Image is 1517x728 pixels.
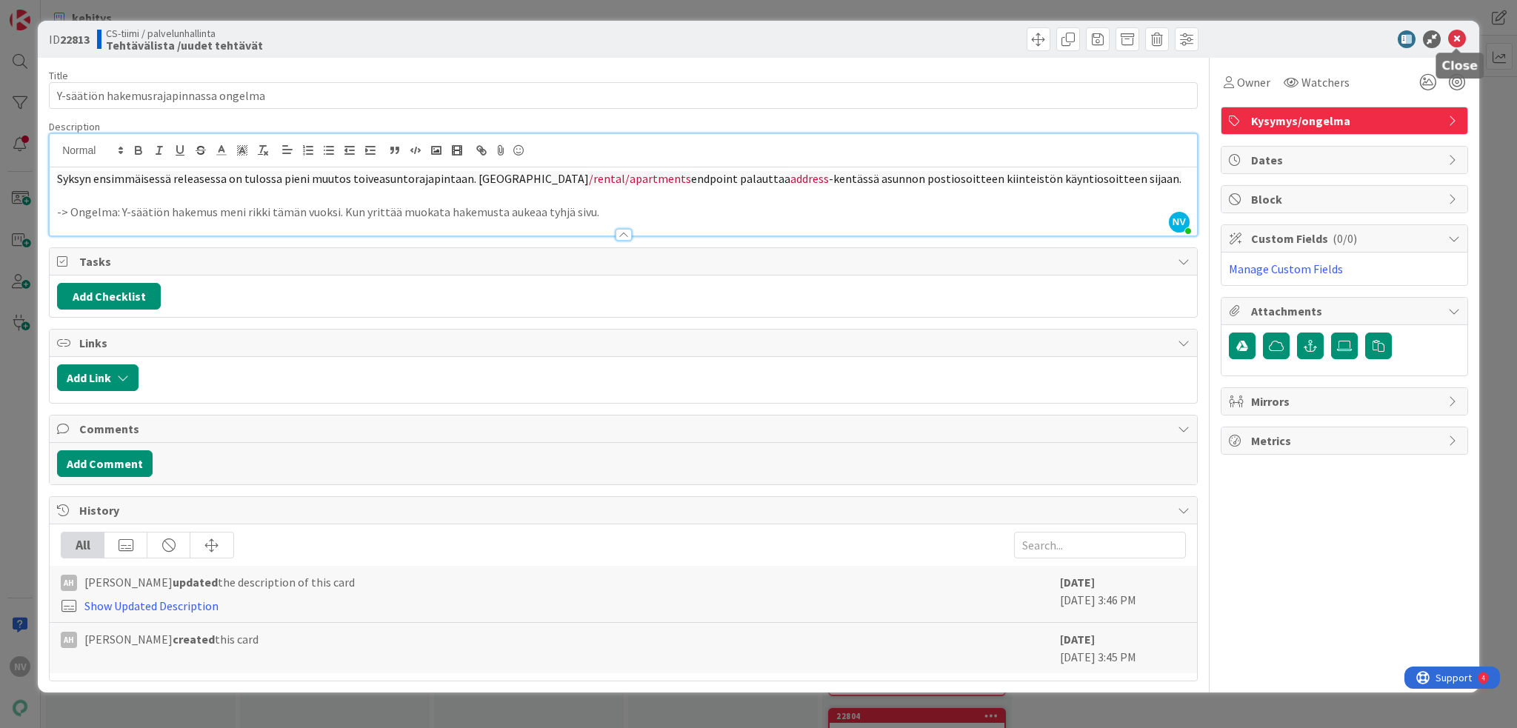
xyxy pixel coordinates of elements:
[1333,231,1357,246] span: ( 0/0 )
[1060,575,1095,590] b: [DATE]
[57,283,161,310] button: Add Checklist
[57,364,139,391] button: Add Link
[60,32,90,47] b: 22813
[49,69,68,82] label: Title
[49,120,100,133] span: Description
[79,420,1170,438] span: Comments
[1014,532,1186,558] input: Search...
[1251,393,1441,410] span: Mirrors
[79,334,1170,352] span: Links
[1251,302,1441,320] span: Attachments
[1251,432,1441,450] span: Metrics
[1060,573,1186,615] div: [DATE] 3:46 PM
[1251,230,1441,247] span: Custom Fields
[691,171,790,186] span: endpoint palauttaa
[1169,212,1190,233] span: NV
[57,171,589,186] span: Syksyn ensimmäisessä releasessa on tulossa pieni muutos toiveasuntorajapintaan. [GEOGRAPHIC_DATA]
[1441,59,1478,73] h5: Close
[1060,632,1095,647] b: [DATE]
[173,575,218,590] b: updated
[31,2,67,20] span: Support
[84,598,219,613] a: Show Updated Description
[1251,190,1441,208] span: Block
[49,82,1198,109] input: type card name here...
[57,204,1190,221] p: -> Ongelma: Y-säätiön hakemus meni rikki tämän vuoksi. Kun yrittää muokata hakemusta aukeaa tyhjä...
[61,575,77,591] div: AH
[829,171,1181,186] span: -kentässä asunnon postiosoitteen kiinteistön käyntiosoitteen sijaan.
[84,573,355,591] span: [PERSON_NAME] the description of this card
[790,171,829,186] span: address
[49,30,90,48] span: ID
[1251,112,1441,130] span: Kysymys/ongelma
[106,27,263,39] span: CS-tiimi / palvelunhallinta
[61,532,104,558] div: All
[79,501,1170,519] span: History
[61,632,77,648] div: AH
[1237,73,1270,91] span: Owner
[589,171,691,186] span: /rental/apartments
[1060,630,1186,666] div: [DATE] 3:45 PM
[57,450,153,477] button: Add Comment
[1229,261,1343,276] a: Manage Custom Fields
[1251,151,1441,169] span: Dates
[173,632,215,647] b: created
[84,630,259,648] span: [PERSON_NAME] this card
[77,6,81,18] div: 4
[79,253,1170,270] span: Tasks
[1301,73,1350,91] span: Watchers
[106,39,263,51] b: Tehtävälista /uudet tehtävät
